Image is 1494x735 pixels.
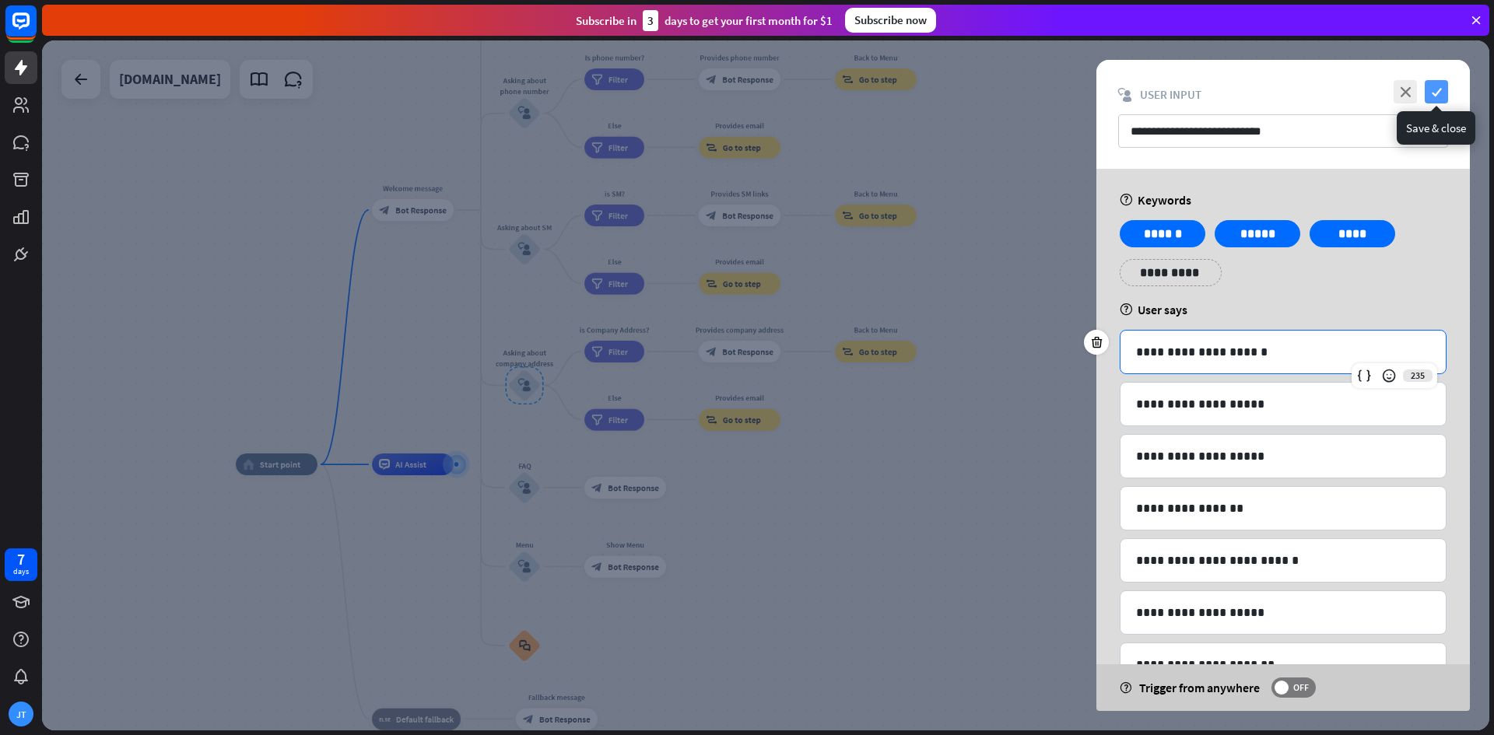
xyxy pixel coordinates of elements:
span: Trigger from anywhere [1139,680,1260,695]
div: Subscribe in days to get your first month for $1 [576,10,833,31]
span: User Input [1140,87,1201,102]
i: close [1394,80,1417,103]
i: help [1120,303,1133,316]
span: OFF [1289,681,1313,694]
a: 7 days [5,548,37,581]
div: days [13,566,29,577]
div: Subscribe now [845,8,936,33]
i: check [1425,80,1448,103]
div: Keywords [1120,192,1447,208]
i: help [1120,682,1131,694]
div: 7 [17,552,25,566]
i: block_user_input [1118,88,1132,102]
div: JT [9,702,33,726]
div: User says [1120,302,1447,317]
button: Open LiveChat chat widget [12,6,59,53]
div: 3 [643,10,658,31]
i: help [1120,194,1133,206]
